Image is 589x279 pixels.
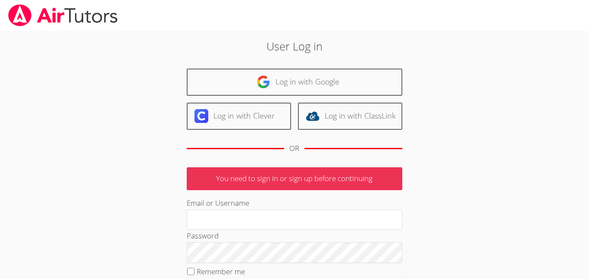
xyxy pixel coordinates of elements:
label: Password [187,231,219,241]
a: Log in with ClassLink [298,103,402,130]
label: Remember me [197,266,245,276]
a: Log in with Clever [187,103,291,130]
p: You need to sign in or sign up before continuing [187,167,402,190]
div: OR [289,142,299,155]
img: airtutors_banner-c4298cdbf04f3fff15de1276eac7730deb9818008684d7c2e4769d2f7ddbe033.png [7,4,119,26]
h2: User Log in [135,38,454,54]
img: classlink-logo-d6bb404cc1216ec64c9a2012d9dc4662098be43eaf13dc465df04b49fa7ab582.svg [306,109,320,123]
img: clever-logo-6eab21bc6e7a338710f1a6ff85c0baf02591cd810cc4098c63d3a4b26e2feb20.svg [194,109,208,123]
img: google-logo-50288ca7cdecda66e5e0955fdab243c47b7ad437acaf1139b6f446037453330a.svg [257,75,270,89]
a: Log in with Google [187,69,402,96]
label: Email or Username [187,198,249,208]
